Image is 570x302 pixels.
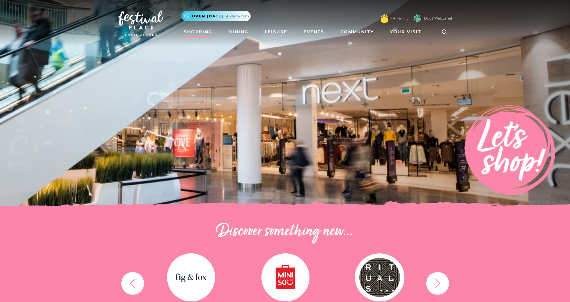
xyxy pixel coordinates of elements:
[424,16,452,21] a: Dogs Welcome!
[390,29,421,35] span: Your Visit
[262,26,290,38] a: Leisure
[388,26,427,38] a: Your Visit
[226,26,251,38] a: Dining
[226,14,249,19] span: 9.30am-7pm
[118,222,452,241] h2: Discover something new...
[390,16,408,21] a: FP Family
[181,11,251,21] button: Open [DATE] 9.30am-7pm
[338,26,376,38] a: Community
[301,26,327,38] a: Events
[118,11,163,36] img: Festival Place Logo
[192,14,223,19] span: Open [DATE]
[181,26,215,38] a: Shopping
